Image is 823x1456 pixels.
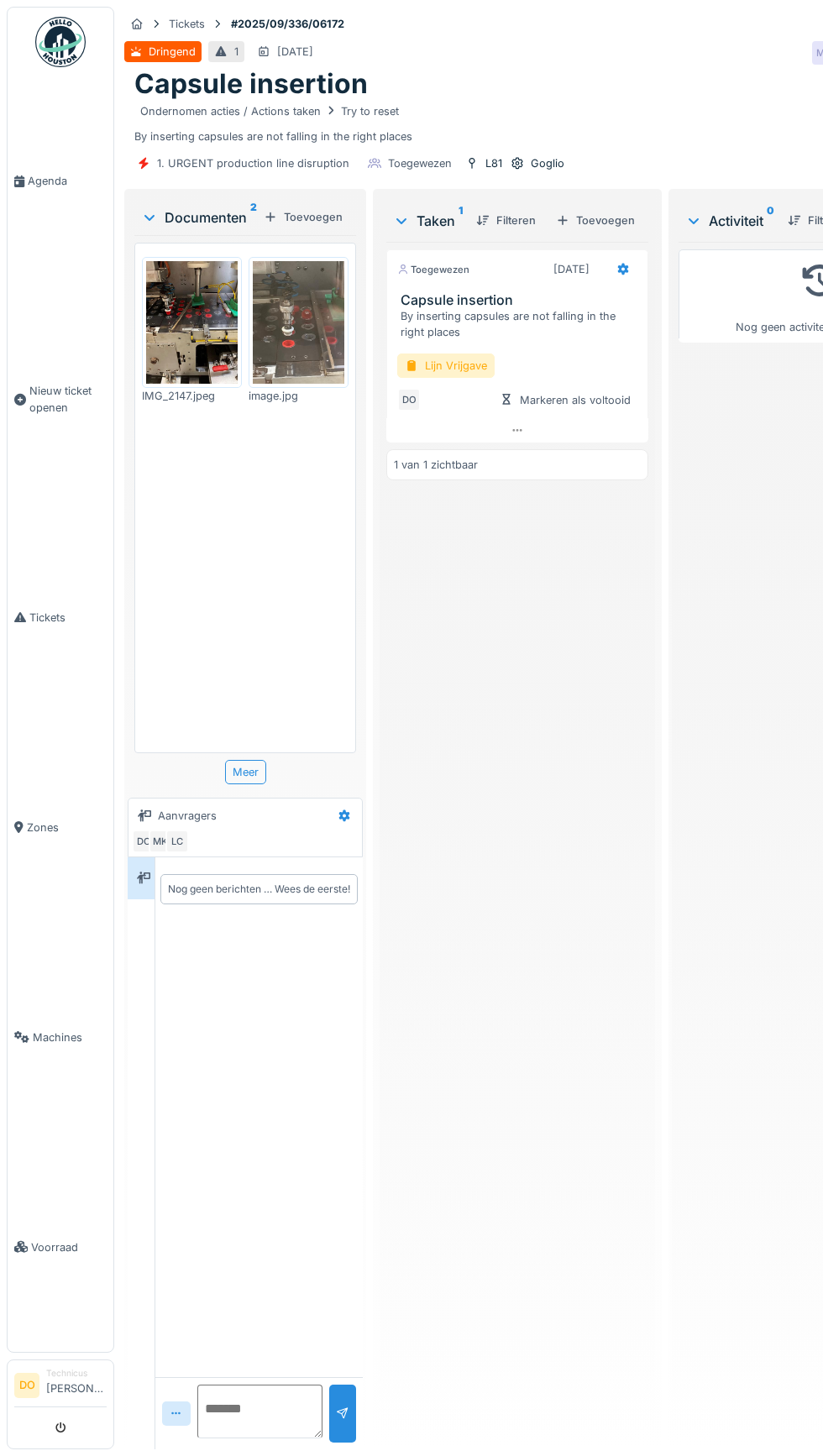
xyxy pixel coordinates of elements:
[33,1029,107,1045] span: Machines
[149,830,172,853] div: MK
[14,1367,107,1407] a: DO Technicus[PERSON_NAME]
[141,207,257,228] div: Documenten
[401,292,641,308] h3: Capsule insertion
[146,261,238,383] img: 8gywmh5vj29rmn0i2ggm9yq8bf2g
[8,76,113,286] a: Agenda
[149,44,196,60] div: Dringend
[393,211,463,231] div: Taken
[685,211,774,231] div: Activiteit
[169,16,205,32] div: Tickets
[46,1367,107,1380] div: Technicus
[168,882,350,897] div: Nog geen berichten … Wees de eerste!
[29,383,107,415] span: Nieuw ticket openen
[493,389,637,411] div: Markeren als voltooid
[277,44,313,60] div: [DATE]
[531,155,564,171] div: Goglio
[35,17,86,67] img: Badge_color-CXgf-gQk.svg
[469,209,543,232] div: Filteren
[257,206,349,228] div: Toevoegen
[485,155,502,171] div: L81
[397,263,469,277] div: Toegewezen
[8,932,113,1142] a: Machines
[158,808,217,824] div: Aanvragers
[165,830,189,853] div: LC
[28,173,107,189] span: Agenda
[140,103,399,119] div: Ondernomen acties / Actions taken Try to reset
[157,155,349,171] div: 1. URGENT production line disruption
[31,1239,107,1255] span: Voorraad
[8,286,113,512] a: Nieuw ticket openen
[224,16,351,32] strong: #2025/09/336/06172
[459,211,463,231] sup: 1
[253,261,344,383] img: 7a6d3kr5bdvanqrdfzdmk34tdgae
[46,1367,107,1403] li: [PERSON_NAME]
[553,261,590,277] div: [DATE]
[8,1142,113,1352] a: Voorraad
[397,354,495,378] div: Lijn Vrijgave
[394,457,478,473] div: 1 van 1 zichtbaar
[397,388,421,411] div: DO
[249,388,349,404] div: image.jpg
[14,1373,39,1398] li: DO
[250,207,257,228] sup: 2
[132,830,155,853] div: DO
[225,760,266,784] div: Meer
[142,388,242,404] div: IMG_2147.jpeg
[27,820,107,835] span: Zones
[234,44,239,60] div: 1
[8,722,113,932] a: Zones
[8,512,113,722] a: Tickets
[401,308,641,340] div: By inserting capsules are not falling in the right places
[767,211,774,231] sup: 0
[29,610,107,626] span: Tickets
[388,155,452,171] div: Toegewezen
[549,209,642,232] div: Toevoegen
[134,68,368,100] h1: Capsule insertion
